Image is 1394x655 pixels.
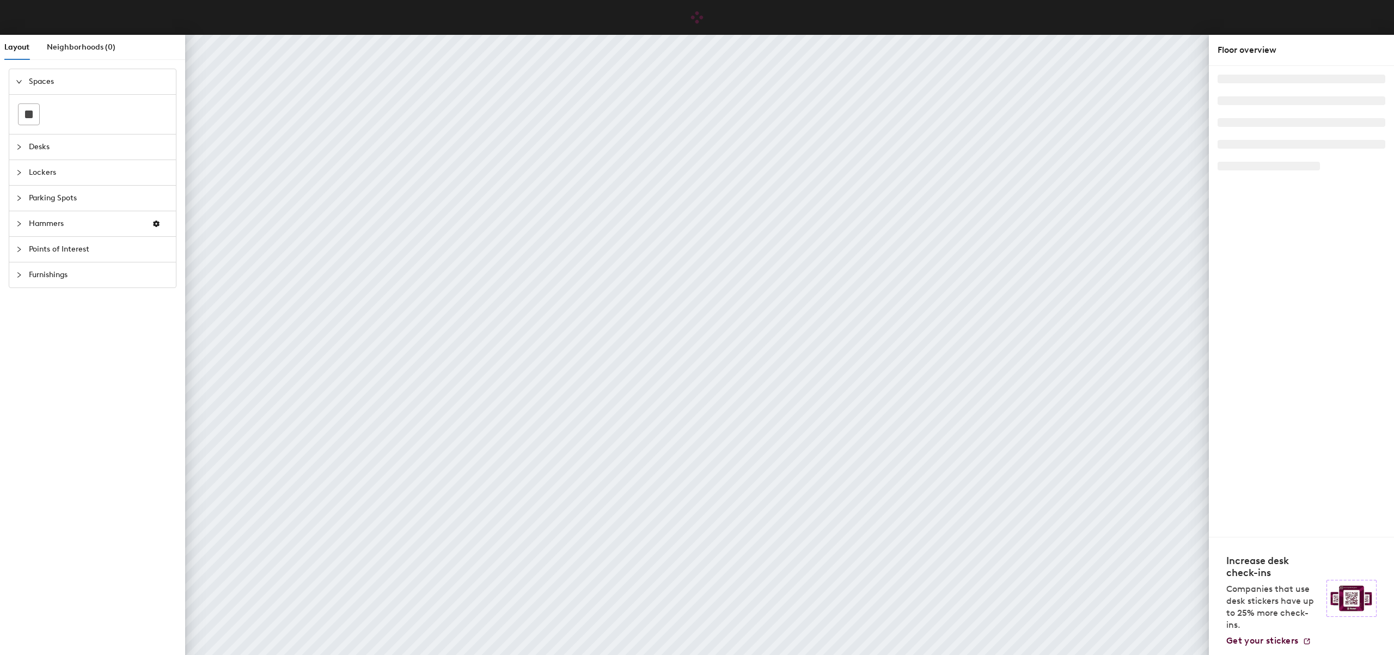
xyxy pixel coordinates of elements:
[29,186,169,211] span: Parking Spots
[16,246,22,253] span: collapsed
[29,237,169,262] span: Points of Interest
[16,195,22,201] span: collapsed
[1326,580,1377,617] img: Sticker logo
[16,78,22,85] span: expanded
[29,211,143,236] span: Hammers
[16,169,22,176] span: collapsed
[16,221,22,227] span: collapsed
[29,69,169,94] span: Spaces
[4,42,29,52] span: Layout
[29,160,169,185] span: Lockers
[1218,44,1385,57] div: Floor overview
[1226,555,1320,579] h4: Increase desk check-ins
[16,272,22,278] span: collapsed
[16,144,22,150] span: collapsed
[29,262,169,287] span: Furnishings
[1226,635,1311,646] a: Get your stickers
[1226,583,1320,631] p: Companies that use desk stickers have up to 25% more check-ins.
[47,42,115,52] span: Neighborhoods (0)
[1226,635,1298,646] span: Get your stickers
[29,134,169,160] span: Desks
